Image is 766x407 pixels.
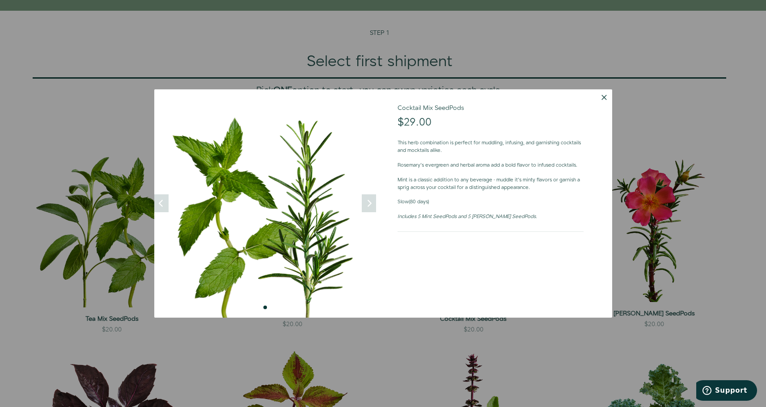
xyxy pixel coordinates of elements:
strong: Slow [398,198,409,206]
em: Includes 5 Mint SeedPods and 5 [PERSON_NAME] SeedPods. [398,213,537,220]
span: (80 days) [409,198,429,206]
span: Mint is a classic addition to any beverage - muddle it's minty flavors or garnish a sprig across ... [398,176,580,191]
iframe: Opens a widget where you can find more information [696,380,757,403]
span: Rosemary’s evergreen and herbal aroma add a bold flavor to infused cocktails. [398,162,577,169]
img: cocktail-mix-product-image-shopify_500x.png [154,89,376,318]
p: This herb combination is perfect for muddling, infusing, and garnishing cocktails and mocktails a... [398,139,584,155]
span: $29.00 [398,115,432,130]
a: Cocktail Mix SeedPods [398,104,464,113]
button: Next [362,194,376,212]
li: Page dot 1 [263,306,267,309]
button: Dismiss [596,89,612,105]
button: Previous [154,194,169,212]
